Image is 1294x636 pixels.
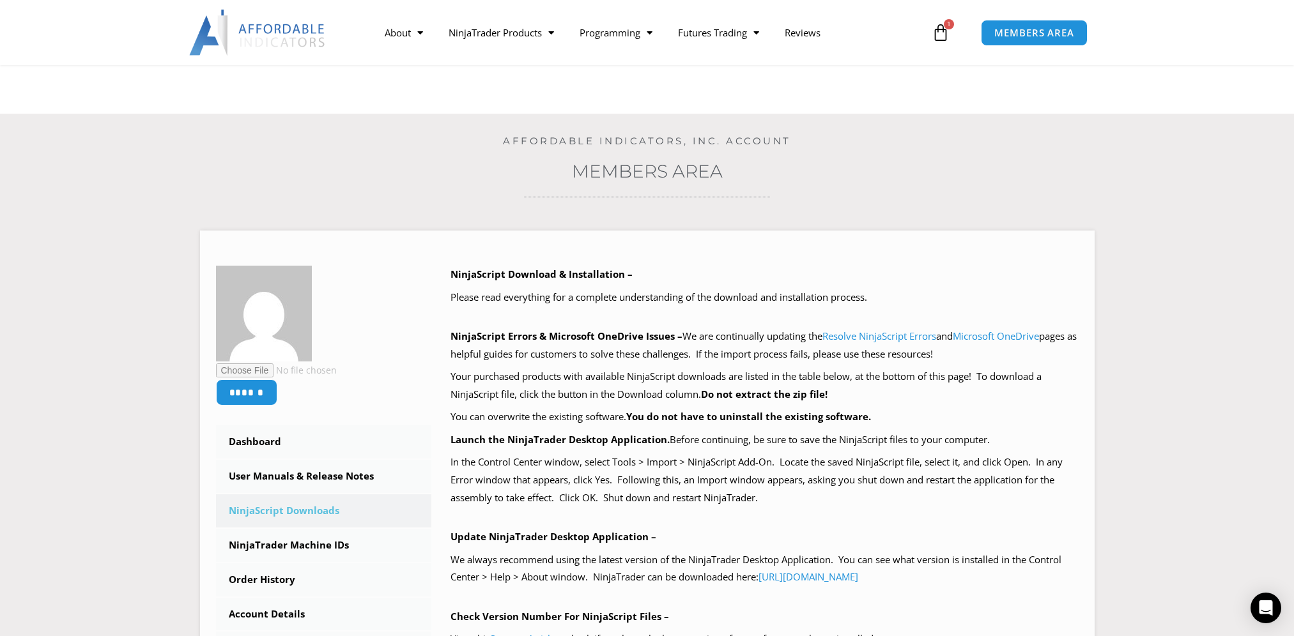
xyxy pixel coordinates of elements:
[216,425,432,458] a: Dashboard
[216,563,432,596] a: Order History
[913,14,969,51] a: 1
[436,18,567,47] a: NinjaTrader Products
[451,453,1079,507] p: In the Control Center window, select Tools > Import > NinjaScript Add-On. Locate the saved NinjaS...
[665,18,772,47] a: Futures Trading
[994,28,1074,38] span: MEMBERS AREA
[451,268,633,280] b: NinjaScript Download & Installation –
[981,20,1088,46] a: MEMBERS AREA
[759,570,858,583] a: [URL][DOMAIN_NAME]
[822,329,936,342] a: Resolve NinjaScript Errors
[216,529,432,562] a: NinjaTrader Machine IDs
[451,329,682,342] b: NinjaScript Errors & Microsoft OneDrive Issues –
[216,598,432,631] a: Account Details
[1251,593,1281,623] div: Open Intercom Messenger
[451,610,669,623] b: Check Version Number For NinjaScript Files –
[953,329,1039,342] a: Microsoft OneDrive
[216,460,432,493] a: User Manuals & Release Notes
[451,289,1079,307] p: Please read everything for a complete understanding of the download and installation process.
[451,530,656,543] b: Update NinjaTrader Desktop Application –
[216,494,432,527] a: NinjaScript Downloads
[372,18,928,47] nav: Menu
[372,18,436,47] a: About
[451,408,1079,426] p: You can overwrite the existing software.
[451,368,1079,404] p: Your purchased products with available NinjaScript downloads are listed in the table below, at th...
[451,433,670,446] b: Launch the NinjaTrader Desktop Application.
[451,431,1079,449] p: Before continuing, be sure to save the NinjaScript files to your computer.
[567,18,665,47] a: Programming
[216,266,312,361] img: 19b280898f3687ba2133f432038831e714c1f8347bfdf76545eda7ae1b8383ec
[944,19,954,29] span: 1
[451,551,1079,587] p: We always recommend using the latest version of the NinjaTrader Desktop Application. You can see ...
[189,10,327,56] img: LogoAI | Affordable Indicators – NinjaTrader
[451,328,1079,363] p: We are continually updating the and pages as helpful guides for customers to solve these challeng...
[772,18,833,47] a: Reviews
[701,388,828,400] b: Do not extract the zip file!
[572,160,723,182] a: Members Area
[626,410,871,423] b: You do not have to uninstall the existing software.
[503,135,791,147] a: Affordable Indicators, Inc. Account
